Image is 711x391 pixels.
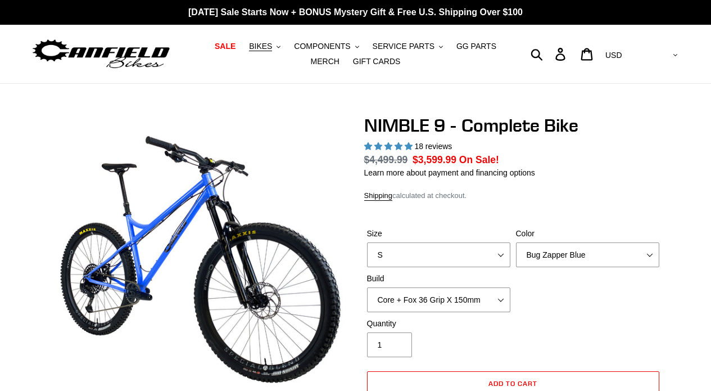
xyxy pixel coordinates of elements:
span: Add to cart [488,379,537,388]
span: BIKES [249,42,272,51]
span: GIFT CARDS [353,57,401,66]
a: MERCH [305,54,345,69]
span: On Sale! [459,152,499,167]
a: Shipping [364,191,393,201]
span: $3,599.99 [413,154,456,165]
a: Learn more about payment and financing options [364,168,535,177]
button: COMPONENTS [288,39,364,54]
button: SERVICE PARTS [367,39,449,54]
button: BIKES [243,39,286,54]
h1: NIMBLE 9 - Complete Bike [364,115,662,136]
span: SALE [215,42,236,51]
span: COMPONENTS [294,42,350,51]
a: GIFT CARDS [347,54,406,69]
span: 4.89 stars [364,142,415,151]
span: MERCH [311,57,339,66]
label: Size [367,228,510,240]
a: SALE [209,39,241,54]
div: calculated at checkout. [364,190,662,201]
label: Build [367,273,510,285]
s: $4,499.99 [364,154,408,165]
img: Canfield Bikes [31,37,171,72]
label: Quantity [367,318,510,330]
label: Color [516,228,659,240]
span: 18 reviews [414,142,452,151]
span: SERVICE PARTS [373,42,434,51]
a: GG PARTS [451,39,502,54]
span: GG PARTS [456,42,496,51]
